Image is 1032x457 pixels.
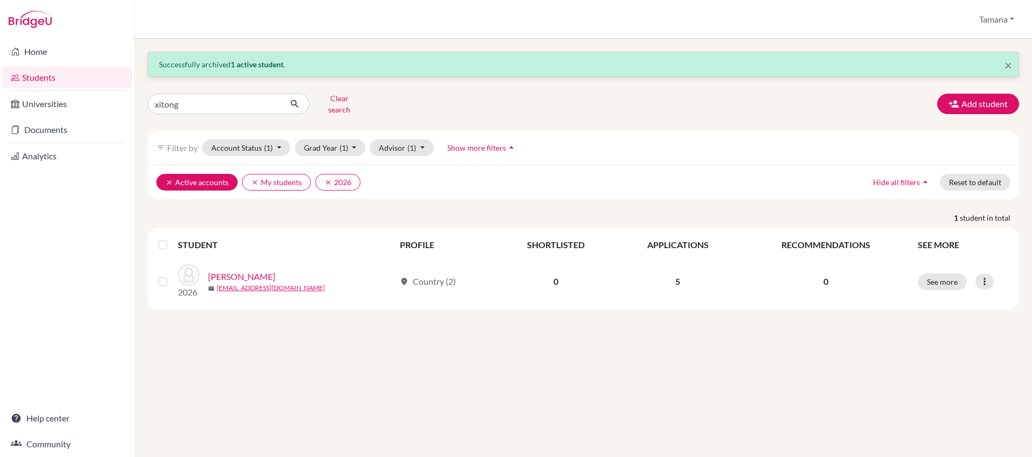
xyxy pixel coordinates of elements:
[202,139,290,156] button: Account Status(1)
[506,142,517,153] i: arrow_drop_up
[497,258,615,305] td: 0
[1005,57,1012,73] span: ×
[974,9,1019,30] button: Tamana
[400,275,456,288] div: Country (2)
[873,178,920,187] span: Hide all filters
[242,174,311,191] button: clearMy students
[309,90,369,118] button: Clear search
[864,174,940,191] button: Hide all filtersarrow_drop_up
[340,143,348,152] span: (1)
[393,232,497,258] th: PROFILE
[918,273,967,290] button: See more
[937,94,1019,114] button: Add student
[615,258,740,305] td: 5
[407,143,416,152] span: (1)
[400,277,408,286] span: location_on
[911,232,1015,258] th: SEE MORE
[2,93,132,115] a: Universities
[156,174,238,191] button: clearActive accounts
[740,232,911,258] th: RECOMMENDATIONS
[178,264,199,286] img: CHEN, Xitong
[2,145,132,167] a: Analytics
[920,177,931,187] i: arrow_drop_up
[960,212,1019,223] span: student in total
[167,143,198,153] span: Filter by
[251,179,259,186] i: clear
[315,174,361,191] button: clear2026
[231,60,283,69] strong: 1 active student
[940,174,1010,191] button: Reset to default
[2,433,132,455] a: Community
[954,212,960,223] strong: 1
[159,59,1008,70] p: Successfully archived .
[208,270,275,283] a: [PERSON_NAME]
[370,139,434,156] button: Advisor(1)
[447,143,506,152] span: Show more filters
[1005,59,1012,72] button: Close
[178,286,199,299] p: 2026
[324,179,332,186] i: clear
[615,232,740,258] th: APPLICATIONS
[2,41,132,62] a: Home
[148,94,281,114] input: Find student by name...
[264,143,273,152] span: (1)
[2,407,132,429] a: Help center
[9,11,52,28] img: Bridge-U
[295,139,366,156] button: Grad Year(1)
[747,275,905,288] p: 0
[178,232,393,258] th: STUDENT
[2,67,132,88] a: Students
[156,143,165,152] i: filter_list
[165,179,173,186] i: clear
[208,285,214,292] span: mail
[438,139,526,156] button: Show more filtersarrow_drop_up
[217,283,325,293] a: [EMAIL_ADDRESS][DOMAIN_NAME]
[2,119,132,140] a: Documents
[497,232,615,258] th: SHORTLISTED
